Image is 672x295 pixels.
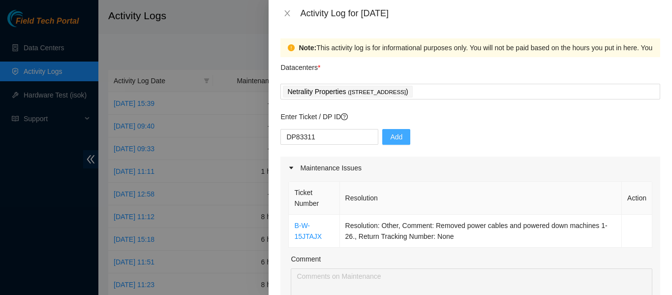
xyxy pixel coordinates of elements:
p: Netrality Properties ) [287,86,408,98]
p: Datacenters [280,57,320,73]
span: question-circle [341,113,348,120]
th: Ticket Number [289,182,339,215]
span: ( [STREET_ADDRESS] [348,89,406,95]
span: Add [390,131,402,142]
div: Maintenance Issues [280,157,660,179]
th: Resolution [340,182,622,215]
label: Comment [291,254,321,264]
strong: Note: [299,42,316,53]
div: Activity Log for [DATE] [300,8,660,19]
span: close [283,9,291,17]
th: Action [622,182,652,215]
td: Resolution: Other, Comment: Removed power cables and powered down machines 1-26., Return Tracking... [340,215,622,248]
span: caret-right [288,165,294,171]
span: exclamation-circle [288,44,295,51]
button: Close [280,9,294,18]
p: Enter Ticket / DP ID [280,111,660,122]
button: Add [382,129,410,145]
a: B-W-15JTAJX [294,222,322,240]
